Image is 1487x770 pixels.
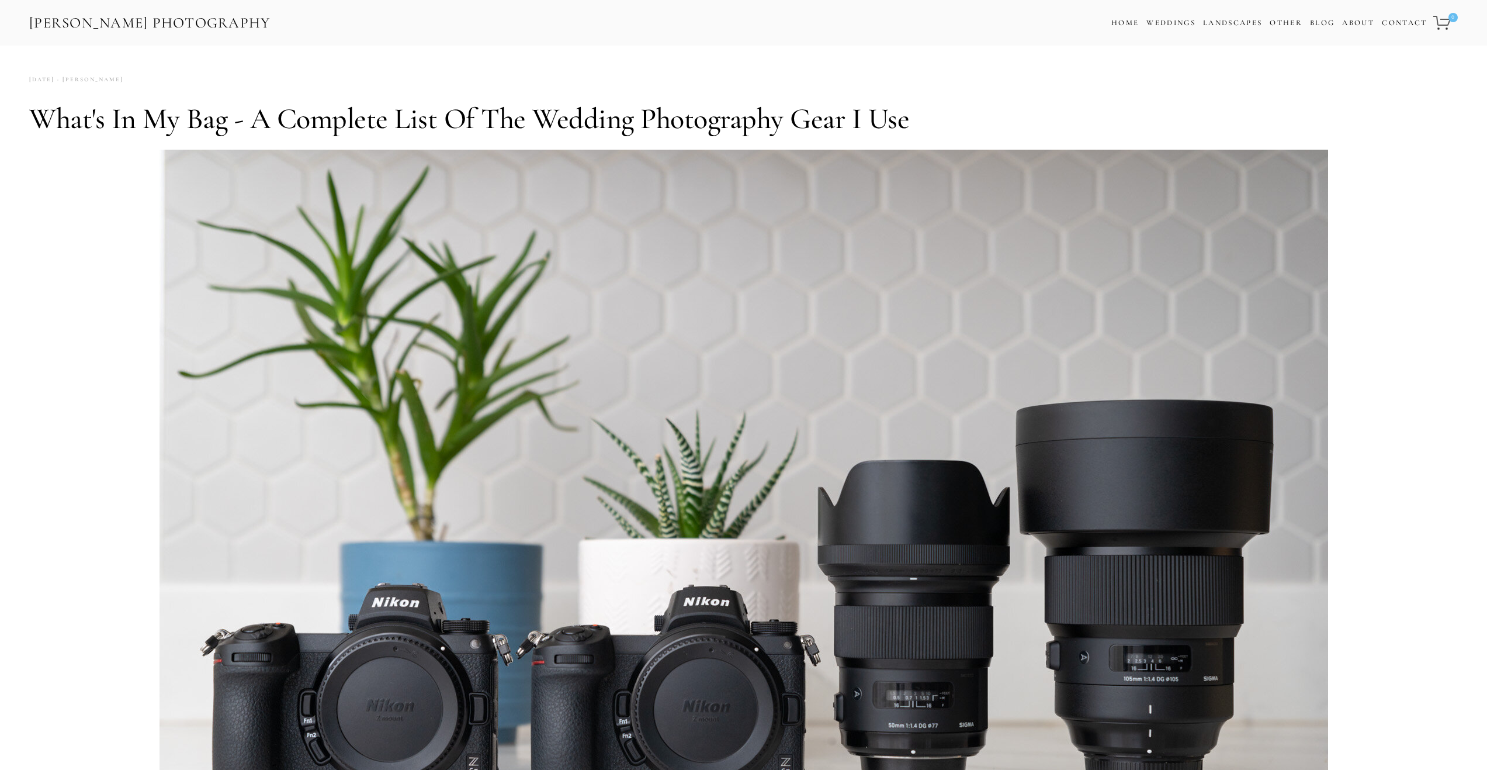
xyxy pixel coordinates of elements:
[1342,15,1374,32] a: About
[1270,18,1302,27] a: Other
[29,101,1458,136] h1: What's in My Bag - A Complete List of the Wedding Photography Gear I Use
[28,10,272,36] a: [PERSON_NAME] Photography
[1111,15,1139,32] a: Home
[1203,18,1262,27] a: Landscapes
[1382,15,1427,32] a: Contact
[1310,15,1335,32] a: Blog
[1146,18,1195,27] a: Weddings
[54,72,123,88] a: [PERSON_NAME]
[1448,13,1458,22] span: 0
[1431,9,1459,37] a: 0 items in cart
[29,72,54,88] time: [DATE]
